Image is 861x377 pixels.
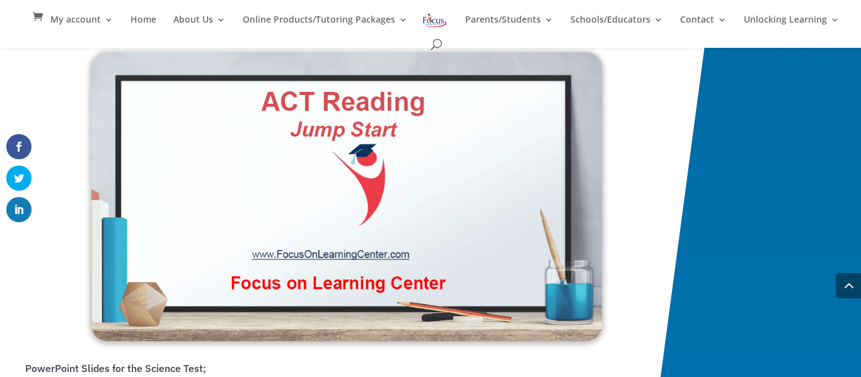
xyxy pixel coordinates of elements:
[173,15,226,37] a: About Us
[243,15,408,37] a: Online Products/Tutoring Packages
[680,15,727,37] a: Contact
[91,52,602,341] img: FOL Reading Jump Start Screen Shot
[570,15,663,37] a: Schools/Educators
[50,15,113,37] a: My account
[744,15,840,37] a: Unlocking Learning
[91,329,602,344] a: Digital ACT Prep English/Reading Workbook
[130,15,156,37] a: Home
[465,15,553,37] a: Parents/Students
[422,11,448,30] img: Focus on Learning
